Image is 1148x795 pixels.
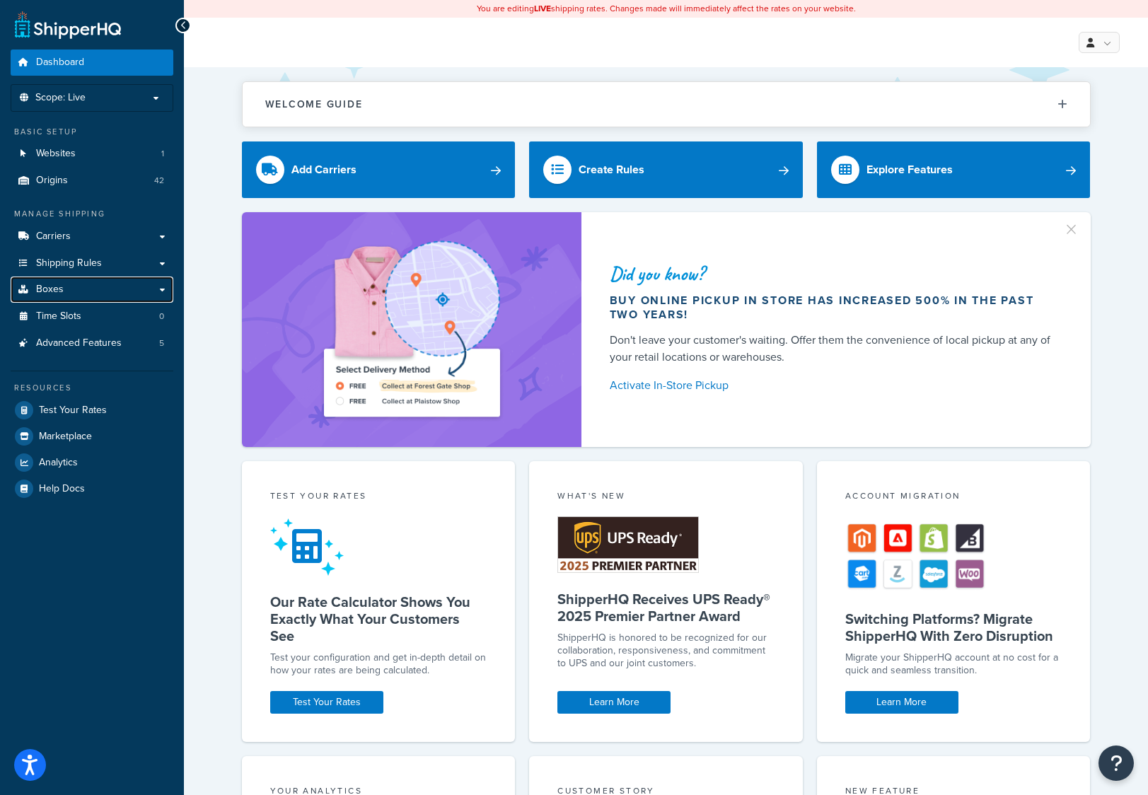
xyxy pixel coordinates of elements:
[11,382,173,394] div: Resources
[11,450,173,475] a: Analytics
[866,160,953,180] div: Explore Features
[610,376,1057,395] a: Activate In-Store Pickup
[39,483,85,495] span: Help Docs
[845,489,1062,506] div: Account Migration
[529,141,803,198] a: Create Rules
[291,160,356,180] div: Add Carriers
[845,651,1062,677] div: Migrate your ShipperHQ account at no cost for a quick and seamless transition.
[11,277,173,303] a: Boxes
[11,476,173,501] a: Help Docs
[159,311,164,323] span: 0
[610,294,1057,322] div: Buy online pickup in store has increased 500% in the past two years!
[36,57,84,69] span: Dashboard
[610,332,1057,366] div: Don't leave your customer's waiting. Offer them the convenience of local pickup at any of your re...
[11,397,173,423] a: Test Your Rates
[557,591,775,625] h5: ShipperHQ Receives UPS Ready® 2025 Premier Partner Award
[270,593,487,644] h5: Our Rate Calculator Shows You Exactly What Your Customers See
[11,168,173,194] li: Origins
[845,610,1062,644] h5: Switching Platforms? Migrate ShipperHQ With Zero Disruption
[270,489,487,506] div: Test your rates
[11,168,173,194] a: Origins42
[11,141,173,167] li: Websites
[817,141,1091,198] a: Explore Features
[557,691,671,714] a: Learn More
[11,424,173,449] a: Marketplace
[36,231,71,243] span: Carriers
[1098,745,1134,781] button: Open Resource Center
[534,2,551,15] b: LIVE
[265,99,363,110] h2: Welcome Guide
[270,691,383,714] a: Test Your Rates
[11,141,173,167] a: Websites1
[557,632,775,670] p: ShipperHQ is honored to be recognized for our collaboration, responsiveness, and commitment to UP...
[270,651,487,677] div: Test your configuration and get in-depth detail on how your rates are being calculated.
[36,311,81,323] span: Time Slots
[161,148,164,160] span: 1
[610,264,1057,284] div: Did you know?
[557,489,775,506] div: What's New
[11,330,173,356] a: Advanced Features5
[11,303,173,330] li: Time Slots
[11,126,173,138] div: Basic Setup
[36,284,64,296] span: Boxes
[11,50,173,76] a: Dashboard
[11,224,173,250] a: Carriers
[39,405,107,417] span: Test Your Rates
[845,691,958,714] a: Learn More
[11,303,173,330] a: Time Slots0
[39,457,78,469] span: Analytics
[36,148,76,160] span: Websites
[159,337,164,349] span: 5
[36,337,122,349] span: Advanced Features
[243,82,1090,127] button: Welcome Guide
[242,141,516,198] a: Add Carriers
[11,250,173,277] a: Shipping Rules
[154,175,164,187] span: 42
[35,92,86,104] span: Scope: Live
[11,208,173,220] div: Manage Shipping
[36,175,68,187] span: Origins
[11,330,173,356] li: Advanced Features
[39,431,92,443] span: Marketplace
[36,257,102,269] span: Shipping Rules
[579,160,644,180] div: Create Rules
[284,233,540,426] img: ad-shirt-map-b0359fc47e01cab431d101c4b569394f6a03f54285957d908178d52f29eb9668.png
